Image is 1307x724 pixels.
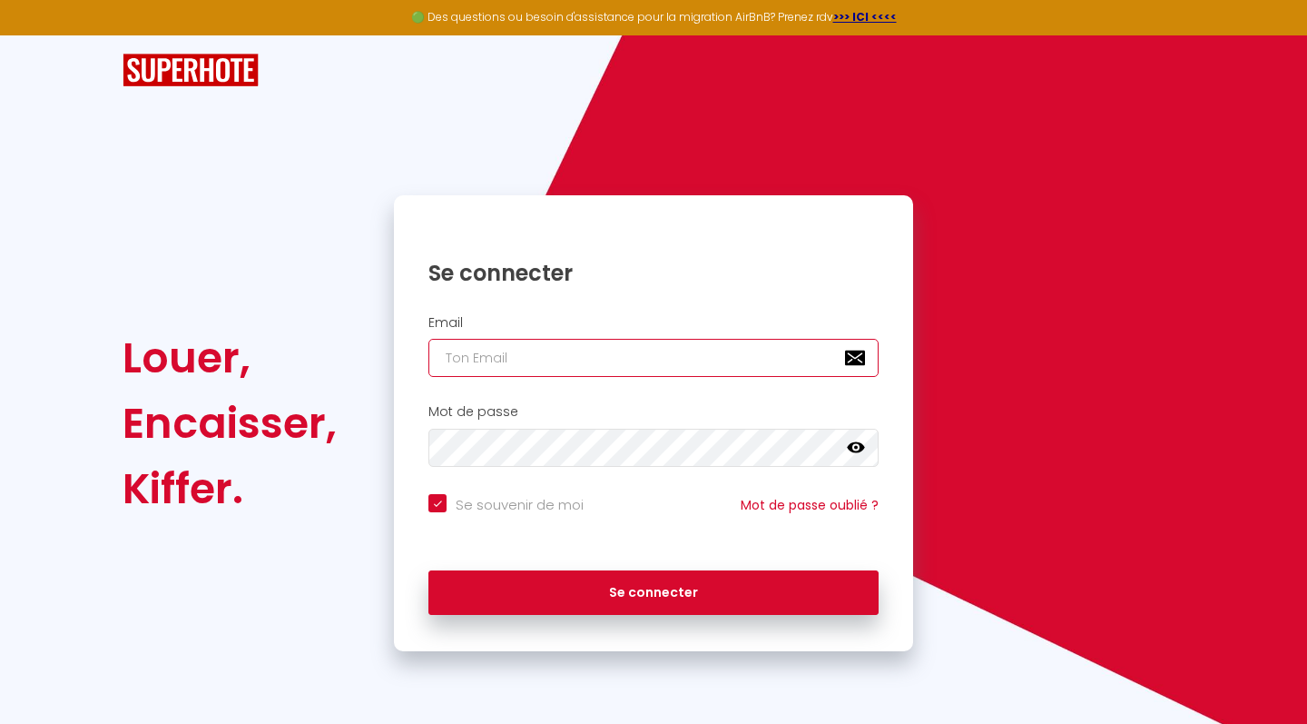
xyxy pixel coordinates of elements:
[123,54,259,87] img: SuperHote logo
[428,315,879,331] h2: Email
[741,496,879,514] a: Mot de passe oublié ?
[428,259,879,287] h1: Se connecter
[428,570,879,616] button: Se connecter
[428,339,879,377] input: Ton Email
[123,391,337,456] div: Encaisser,
[123,325,337,391] div: Louer,
[123,456,337,521] div: Kiffer.
[428,404,879,420] h2: Mot de passe
[833,9,897,25] a: >>> ICI <<<<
